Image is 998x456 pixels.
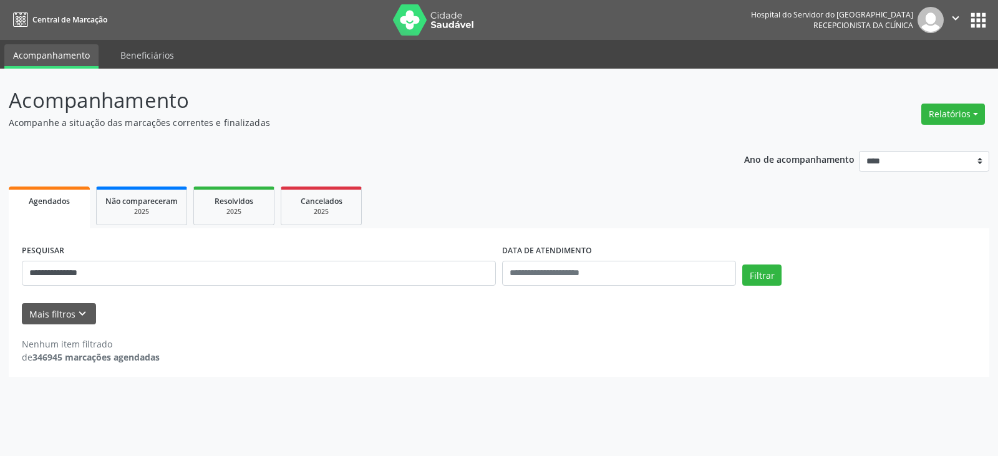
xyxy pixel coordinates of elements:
[215,196,253,206] span: Resolvidos
[921,104,985,125] button: Relatórios
[22,303,96,325] button: Mais filtroskeyboard_arrow_down
[75,307,89,321] i: keyboard_arrow_down
[744,151,855,167] p: Ano de acompanhamento
[9,85,695,116] p: Acompanhamento
[9,116,695,129] p: Acompanhe a situação das marcações correntes e finalizadas
[9,9,107,30] a: Central de Marcação
[918,7,944,33] img: img
[4,44,99,69] a: Acompanhamento
[967,9,989,31] button: apps
[949,11,962,25] i: 
[29,196,70,206] span: Agendados
[290,207,352,216] div: 2025
[22,241,64,261] label: PESQUISAR
[301,196,342,206] span: Cancelados
[944,7,967,33] button: 
[22,337,160,351] div: Nenhum item filtrado
[813,20,913,31] span: Recepcionista da clínica
[112,44,183,66] a: Beneficiários
[502,241,592,261] label: DATA DE ATENDIMENTO
[751,9,913,20] div: Hospital do Servidor do [GEOGRAPHIC_DATA]
[22,351,160,364] div: de
[105,207,178,216] div: 2025
[32,14,107,25] span: Central de Marcação
[742,264,782,286] button: Filtrar
[32,351,160,363] strong: 346945 marcações agendadas
[203,207,265,216] div: 2025
[105,196,178,206] span: Não compareceram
